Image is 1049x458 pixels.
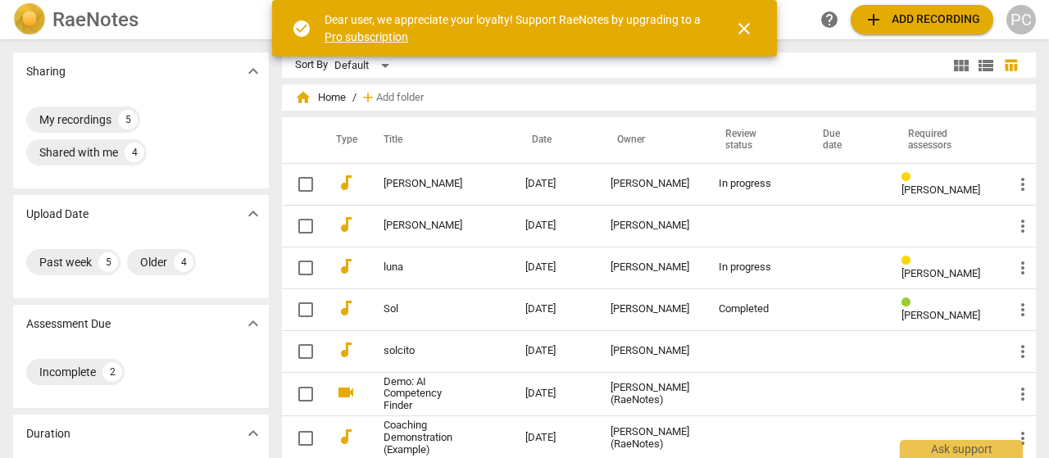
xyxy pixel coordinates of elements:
[611,261,692,274] div: [PERSON_NAME]
[39,364,96,380] div: Incomplete
[611,220,692,232] div: [PERSON_NAME]
[512,117,597,163] th: Date
[39,254,92,270] div: Past week
[901,255,917,267] span: Review status: in progress
[13,3,46,36] img: Logo
[243,61,263,81] span: expand_more
[1003,57,1019,73] span: table_chart
[241,202,266,226] button: Show more
[1013,342,1033,361] span: more_vert
[611,382,692,406] div: [PERSON_NAME] (RaeNotes)
[336,256,356,276] span: audiotrack
[292,19,311,39] span: check_circle
[611,426,692,451] div: [PERSON_NAME] (RaeNotes)
[864,10,883,29] span: add
[336,298,356,318] span: audiotrack
[334,52,395,79] div: Default
[323,117,364,163] th: Type
[26,315,111,333] p: Assessment Due
[384,178,466,190] a: [PERSON_NAME]
[851,5,993,34] button: Upload
[719,178,791,190] div: In progress
[611,303,692,315] div: [PERSON_NAME]
[39,111,111,128] div: My recordings
[241,311,266,336] button: Show more
[360,89,376,106] span: add
[13,3,266,36] a: LogoRaeNotes
[1013,258,1033,278] span: more_vert
[949,53,974,78] button: Tile view
[336,383,356,402] span: videocam
[325,11,705,45] div: Dear user, we appreciate your loyalty! Support RaeNotes by upgrading to a
[26,63,66,80] p: Sharing
[597,117,705,163] th: Owner
[901,267,980,279] span: [PERSON_NAME]
[102,362,122,382] div: 2
[295,89,346,106] span: Home
[98,252,118,272] div: 5
[820,10,839,29] span: help
[384,419,466,456] a: Coaching Demonstration (Example)
[998,53,1023,78] button: Table view
[174,252,193,272] div: 4
[901,297,917,309] span: Review status: completed
[724,9,764,48] button: Close
[512,247,597,288] td: [DATE]
[901,309,980,321] span: [PERSON_NAME]
[241,59,266,84] button: Show more
[512,372,597,416] td: [DATE]
[376,92,424,104] span: Add folder
[243,314,263,333] span: expand_more
[140,254,167,270] div: Older
[734,19,754,39] span: close
[125,143,144,162] div: 4
[39,144,118,161] div: Shared with me
[384,303,466,315] a: Sol
[26,206,89,223] p: Upload Date
[1013,216,1033,236] span: more_vert
[1006,5,1036,34] button: PC
[384,220,466,232] a: [PERSON_NAME]
[295,59,328,71] div: Sort By
[901,171,917,184] span: Review status: in progress
[611,178,692,190] div: [PERSON_NAME]
[243,204,263,224] span: expand_more
[364,117,512,163] th: Title
[1013,429,1033,448] span: more_vert
[1013,384,1033,404] span: more_vert
[352,92,356,104] span: /
[241,421,266,446] button: Show more
[512,163,597,205] td: [DATE]
[900,440,1023,458] div: Ask support
[719,303,791,315] div: Completed
[512,330,597,372] td: [DATE]
[295,89,311,106] span: home
[243,424,263,443] span: expand_more
[336,427,356,447] span: audiotrack
[52,8,139,31] h2: RaeNotes
[512,205,597,247] td: [DATE]
[901,184,980,196] span: [PERSON_NAME]
[815,5,844,34] a: Help
[1013,300,1033,320] span: more_vert
[1013,175,1033,194] span: more_vert
[118,110,138,129] div: 5
[864,10,980,29] span: Add recording
[512,288,597,330] td: [DATE]
[384,376,466,413] a: Demo: AI Competency Finder
[951,56,971,75] span: view_module
[325,30,408,43] a: Pro subscription
[336,340,356,360] span: audiotrack
[976,56,996,75] span: view_list
[888,117,1000,163] th: Required assessors
[803,117,888,163] th: Due date
[384,261,466,274] a: luna
[336,173,356,193] span: audiotrack
[611,345,692,357] div: [PERSON_NAME]
[719,261,791,274] div: In progress
[26,425,70,442] p: Duration
[384,345,466,357] a: solcito
[974,53,998,78] button: List view
[336,215,356,234] span: audiotrack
